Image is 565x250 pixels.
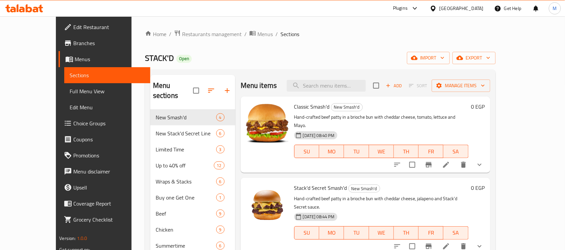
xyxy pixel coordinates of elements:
span: export [458,54,490,62]
a: Restaurants management [174,30,242,38]
span: Add [385,82,403,90]
div: items [216,242,225,250]
span: Select section [369,79,383,93]
span: WE [372,147,391,156]
div: items [216,226,225,234]
div: New Smash'd4 [150,109,235,125]
span: 9 [217,227,224,233]
a: Edit menu item [442,161,450,169]
span: import [412,54,445,62]
button: MO [319,226,344,240]
a: Full Menu View [64,83,150,99]
a: Menus [249,30,273,38]
div: Wraps & Stacks6 [150,173,235,190]
span: TU [347,147,366,156]
span: FR [421,228,441,238]
span: Classic Smash'd [294,102,330,112]
button: SU [294,145,319,158]
span: Coverage Report [73,200,145,208]
span: MO [322,228,341,238]
div: Limited Time3 [150,141,235,157]
a: Menu disclaimer [59,163,150,179]
a: Edit Menu [64,99,150,115]
div: Plugins [393,4,408,12]
div: Buy one Get One [156,194,216,202]
span: 6 [217,178,224,185]
a: Home [145,30,166,38]
span: Select all sections [189,84,203,98]
span: FR [421,147,441,156]
span: TH [397,228,416,238]
div: Open [176,55,192,63]
span: 12 [214,162,224,169]
span: SU [297,228,317,238]
span: TH [397,147,416,156]
p: Hand-crafted beef patty in a brioche bun with cheddar cheese, jalapeno and Stack'd Secret sauce. [294,195,469,211]
button: MO [319,145,344,158]
a: Promotions [59,147,150,163]
span: New Smash'd [349,185,380,193]
button: Branch-specific-item [421,157,437,173]
a: Upsell [59,179,150,196]
div: Buy one Get One1 [150,190,235,206]
span: 4 [217,114,224,121]
div: Beef9 [150,206,235,222]
div: items [216,145,225,153]
button: Add [383,81,405,91]
div: items [216,194,225,202]
div: items [216,210,225,218]
button: Manage items [432,80,490,92]
a: Coupons [59,131,150,147]
span: Limited Time [156,145,216,153]
button: TH [394,145,419,158]
span: 3 [217,146,224,153]
a: Coverage Report [59,196,150,212]
span: Menus [257,30,273,38]
div: [GEOGRAPHIC_DATA] [439,5,484,12]
span: Promotions [73,151,145,159]
img: Classic Smash'd [246,102,289,145]
button: WE [369,226,394,240]
h2: Menu items [241,81,277,91]
svg: Show Choices [476,161,484,169]
span: Choice Groups [73,119,145,127]
span: 1 [217,195,224,201]
span: Upsell [73,183,145,192]
div: items [216,113,225,121]
button: show more [472,157,488,173]
span: Edit Restaurant [73,23,145,31]
span: Coupons [73,135,145,143]
div: New Smash'd [331,103,363,111]
a: Sections [64,67,150,83]
span: Sections [70,71,145,79]
img: Stack'd Secret Smash'd [246,183,289,226]
span: 6 [217,243,224,249]
span: 6 [217,130,224,137]
a: Choice Groups [59,115,150,131]
p: Hand-crafted beef patty in a brioche bun with cheddar cheese, tomato, lettuce and Mayo. [294,113,469,130]
div: New Smash'd [156,113,216,121]
span: Chicken [156,226,216,234]
span: MO [322,147,341,156]
button: TH [394,226,419,240]
button: TU [344,145,369,158]
span: Open [176,56,192,61]
h6: 0 EGP [471,183,485,193]
span: 9 [217,211,224,217]
button: delete [456,157,472,173]
span: WE [372,228,391,238]
button: WE [369,145,394,158]
div: Beef [156,210,216,218]
span: Sort sections [203,83,219,99]
a: Edit Restaurant [59,19,150,35]
div: New Stack'd Secret Line6 [150,125,235,141]
span: Menus [75,55,145,63]
div: items [216,129,225,137]
div: Wraps & Stacks [156,177,216,185]
span: Summertime [156,242,216,250]
h2: Menu sections [153,81,193,101]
